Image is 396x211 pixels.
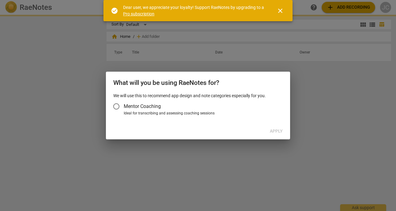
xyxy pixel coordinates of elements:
p: We will use this to recommend app design and note categories especially for you. [113,93,283,99]
div: Dear user, we appreciate your loyalty! Support RaeNotes by upgrading to a [123,4,266,17]
button: Close [273,3,288,18]
span: close [277,7,284,14]
div: Ideal for transcribing and assessing coaching sessions [124,111,281,116]
h2: What will you be using RaeNotes for? [113,79,283,87]
span: Mentor Coaching [124,103,161,110]
span: check_circle [111,7,118,14]
a: Pro subscription [123,11,154,16]
div: Account type [113,99,283,116]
